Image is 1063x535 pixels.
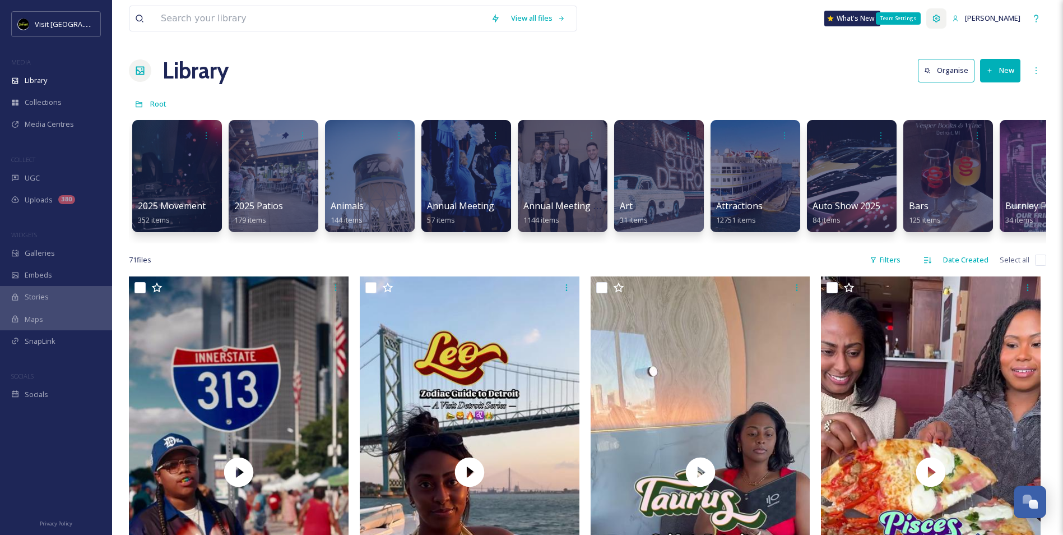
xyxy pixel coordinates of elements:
[937,249,994,271] div: Date Created
[234,201,283,225] a: 2025 Patios179 items
[25,336,55,347] span: SnapLink
[25,389,48,400] span: Socials
[1005,215,1033,225] span: 34 items
[150,97,166,110] a: Root
[138,215,170,225] span: 352 items
[926,8,946,29] a: Team Settings
[331,201,364,225] a: Animals144 items
[427,200,494,212] span: Annual Meeting
[980,59,1020,82] button: New
[138,201,206,225] a: 2025 Movement352 items
[163,54,229,87] a: Library
[813,215,841,225] span: 84 items
[876,12,921,25] div: Team Settings
[909,200,929,212] span: Bars
[716,201,763,225] a: Attractions12751 items
[331,215,363,225] span: 144 items
[620,215,648,225] span: 31 items
[864,249,906,271] div: Filters
[523,201,624,225] a: Annual Meeting (Eblast)1144 items
[1005,201,1051,225] a: Burnley FC34 items
[427,215,455,225] span: 57 items
[25,270,52,280] span: Embeds
[25,195,53,205] span: Uploads
[11,372,34,380] span: SOCIALS
[946,7,1026,29] a: [PERSON_NAME]
[11,58,31,66] span: MEDIA
[505,7,571,29] a: View all files
[129,255,151,265] span: 71 file s
[234,200,283,212] span: 2025 Patios
[25,292,49,302] span: Stories
[909,201,941,225] a: Bars125 items
[58,195,75,204] div: 380
[40,520,72,527] span: Privacy Policy
[35,19,122,29] span: Visit [GEOGRAPHIC_DATA]
[427,201,494,225] a: Annual Meeting57 items
[331,200,364,212] span: Animals
[40,516,72,529] a: Privacy Policy
[11,155,35,164] span: COLLECT
[150,99,166,109] span: Root
[523,215,559,225] span: 1144 items
[25,173,40,183] span: UGC
[909,215,941,225] span: 125 items
[716,200,763,212] span: Attractions
[1014,486,1046,518] button: Open Chat
[25,119,74,130] span: Media Centres
[11,230,37,239] span: WIDGETS
[918,59,980,82] a: Organise
[918,59,974,82] button: Organise
[25,314,43,325] span: Maps
[523,200,624,212] span: Annual Meeting (Eblast)
[813,200,880,212] span: Auto Show 2025
[620,201,648,225] a: Art31 items
[18,19,29,30] img: VISIT%20DETROIT%20LOGO%20-%20BLACK%20BACKGROUND.png
[234,215,266,225] span: 179 items
[965,13,1020,23] span: [PERSON_NAME]
[716,215,756,225] span: 12751 items
[25,248,55,259] span: Galleries
[813,201,880,225] a: Auto Show 202584 items
[620,200,633,212] span: Art
[138,200,206,212] span: 2025 Movement
[1005,200,1051,212] span: Burnley FC
[155,6,485,31] input: Search your library
[824,11,880,26] a: What's New
[1000,255,1029,265] span: Select all
[25,97,62,108] span: Collections
[25,75,47,86] span: Library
